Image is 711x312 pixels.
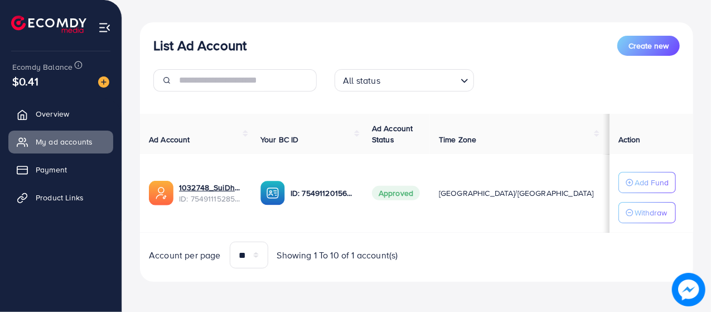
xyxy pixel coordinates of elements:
[635,206,667,219] p: Withdraw
[11,16,86,33] img: logo
[36,136,93,147] span: My ad accounts
[179,182,243,193] a: 1032748_SuiDhagaResham_1757664651001
[372,186,420,200] span: Approved
[36,108,69,119] span: Overview
[8,186,113,209] a: Product Links
[149,134,190,145] span: Ad Account
[618,202,676,223] button: Withdraw
[260,181,285,205] img: ic-ba-acc.ded83a64.svg
[673,273,705,306] img: image
[335,69,474,92] div: Search for option
[149,249,221,262] span: Account per page
[291,186,354,200] p: ID: 7549112015634153473
[8,103,113,125] a: Overview
[98,21,111,34] img: menu
[617,36,680,56] button: Create new
[12,73,38,89] span: $0.41
[12,61,72,73] span: Ecomdy Balance
[341,73,383,89] span: All status
[372,123,413,145] span: Ad Account Status
[277,249,398,262] span: Showing 1 To 10 of 1 account(s)
[36,164,67,175] span: Payment
[153,37,246,54] h3: List Ad Account
[179,193,243,204] span: ID: 7549111528532967442
[628,40,669,51] span: Create new
[8,131,113,153] a: My ad accounts
[98,76,109,88] img: image
[439,188,594,199] span: [GEOGRAPHIC_DATA]/[GEOGRAPHIC_DATA]
[36,192,84,203] span: Product Links
[8,159,113,181] a: Payment
[384,70,456,89] input: Search for option
[618,172,676,193] button: Add Fund
[635,176,669,189] p: Add Fund
[260,134,299,145] span: Your BC ID
[179,182,243,205] div: <span class='underline'>1032748_SuiDhagaResham_1757664651001</span></br>7549111528532967442
[439,134,476,145] span: Time Zone
[149,181,173,205] img: ic-ads-acc.e4c84228.svg
[618,134,641,145] span: Action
